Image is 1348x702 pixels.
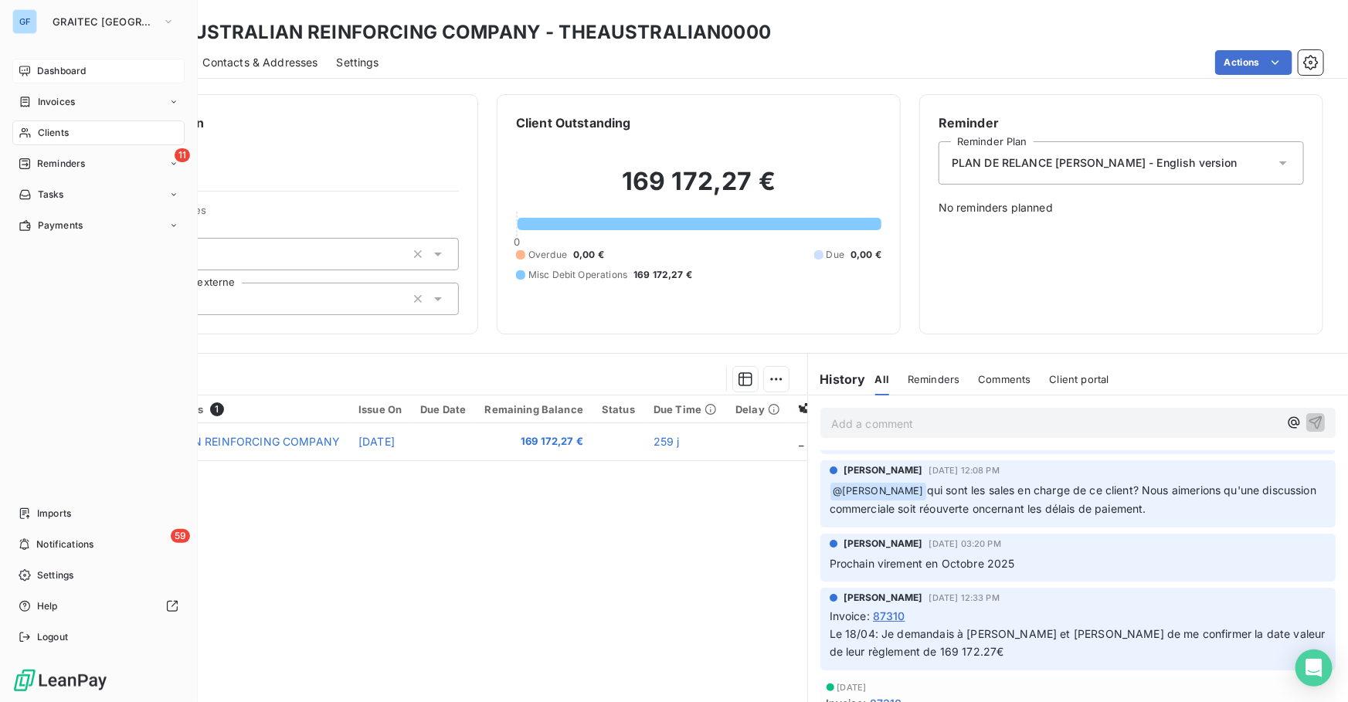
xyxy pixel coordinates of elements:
h3: THE AUSTRALIAN REINFORCING COMPANY - THEAUSTRALIAN0000 [136,19,771,46]
span: 169 172,27 € [485,434,584,449]
div: Open Intercom Messenger [1295,649,1333,687]
div: Issue On [358,403,402,415]
span: 87310 [873,608,905,624]
div: Chorus Pro [799,403,870,415]
span: [PERSON_NAME] [844,591,923,605]
span: GRAITEC [GEOGRAPHIC_DATA] [53,15,156,28]
span: Client portal [1050,373,1109,385]
span: Prochain virement en Octobre 2025 [830,557,1015,570]
span: Due [827,248,844,262]
h2: 169 172,27 € [516,166,881,212]
span: Imports [37,507,71,521]
span: Le 18/04: Je demandais à [PERSON_NAME] et [PERSON_NAME] de me confirmer la date valeur de leur rè... [830,627,1329,658]
span: Reminders [37,157,85,171]
span: [DATE] [358,435,395,448]
span: 11 [175,148,190,162]
img: Logo LeanPay [12,668,108,693]
span: [PERSON_NAME] [844,537,923,551]
div: GF [12,9,37,34]
span: _ [799,435,803,448]
span: Contacts & Addresses [203,55,318,70]
span: Invoices [38,95,75,109]
a: Help [12,594,185,619]
div: Remaining Balance [485,403,584,415]
span: Notifications [36,538,93,551]
h6: Reminder [939,114,1304,132]
span: Logout [37,630,68,644]
span: Tasks [38,188,64,202]
div: Status [602,403,635,415]
button: Actions [1215,50,1292,75]
span: [DATE] [837,683,867,692]
span: Settings [337,55,379,70]
span: [DATE] 12:08 PM [929,466,1000,475]
span: Help [37,599,58,613]
span: [PERSON_NAME] [844,463,923,477]
span: No reminders planned [939,200,1304,215]
span: 0,00 € [851,248,881,262]
span: Comments [978,373,1031,385]
span: 169 172,27 € [633,268,692,282]
h6: Client information [93,114,459,132]
span: Reminders [908,373,959,385]
span: [DATE] 03:20 PM [929,539,1001,548]
h6: History [808,370,866,388]
span: @ [PERSON_NAME] [830,483,926,500]
span: Client Properties [124,204,459,226]
div: Delay [735,403,780,415]
span: Clients [38,126,69,140]
span: qui sont les sales en charge de ce client? Nous aimerions qu'une discussion commerciale soit réou... [830,483,1320,515]
span: 259 j [654,435,680,448]
div: Due Date [420,403,466,415]
div: Accounting Entries [107,402,340,416]
span: PLAN DE RELANCE [PERSON_NAME] - English version [952,155,1238,171]
span: Payments [38,219,83,232]
span: 59 [171,529,190,543]
span: Overdue [528,248,567,262]
div: Due Time [654,403,717,415]
span: THE AUSTRALIAN REINFORCING COMPANY [107,435,340,448]
span: All [875,373,889,385]
span: Settings [37,568,73,582]
span: [DATE] 12:33 PM [929,593,1000,602]
span: Invoice : [830,608,870,624]
span: Dashboard [37,64,86,78]
span: 1 [210,402,224,416]
span: Misc Debit Operations [528,268,627,282]
span: 0,00 € [573,248,604,262]
h6: Client Outstanding [516,114,631,132]
span: 0 [514,236,520,248]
